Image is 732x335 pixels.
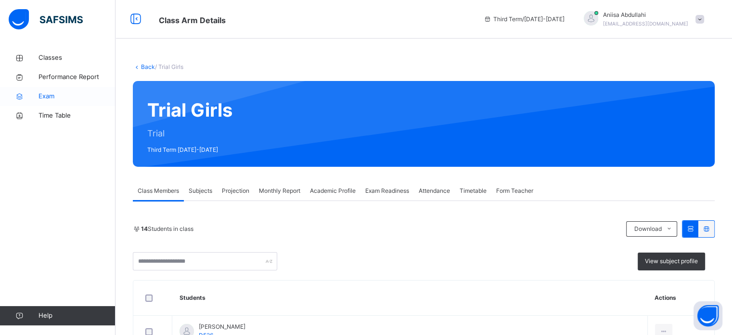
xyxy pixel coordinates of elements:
a: Back [141,63,155,70]
span: Download [634,225,661,233]
span: Academic Profile [310,187,356,195]
span: Exam Readiness [365,187,409,195]
span: View subject profile [645,257,698,266]
b: 14 [141,225,148,232]
span: Classes [39,53,116,63]
span: Form Teacher [496,187,533,195]
span: Aniisa Abdullahi [603,11,688,19]
button: Open asap [693,301,722,330]
span: session/term information [484,15,565,24]
span: Students in class [141,225,193,233]
span: Projection [222,187,249,195]
span: Monthly Report [259,187,300,195]
span: Subjects [189,187,212,195]
span: [EMAIL_ADDRESS][DOMAIN_NAME] [603,21,688,27]
span: Timetable [460,187,487,195]
span: Exam [39,92,116,101]
span: Performance Report [39,72,116,82]
th: Actions [647,281,714,316]
span: [PERSON_NAME] [199,322,245,331]
span: Help [39,311,115,321]
span: Class Members [138,187,179,195]
img: safsims [9,9,83,29]
span: Time Table [39,111,116,121]
span: Attendance [419,187,450,195]
span: / Trial Girls [155,63,183,70]
th: Students [172,281,648,316]
div: AniisaAbdullahi [574,11,709,28]
span: Class Arm Details [159,15,226,25]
